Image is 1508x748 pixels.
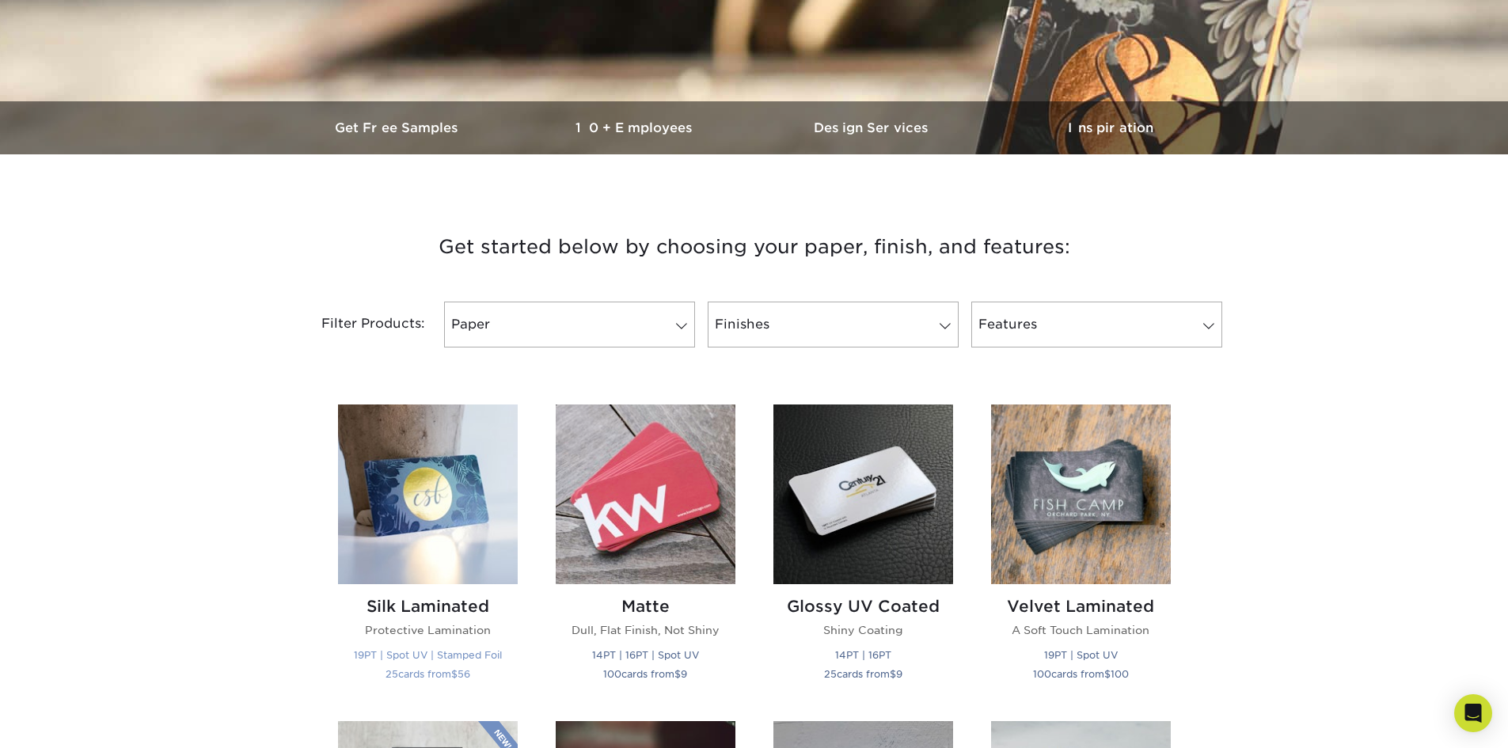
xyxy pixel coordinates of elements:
[556,597,735,616] h2: Matte
[279,302,438,347] div: Filter Products:
[896,668,902,680] span: 9
[992,101,1229,154] a: Inspiration
[754,101,992,154] a: Design Services
[603,668,621,680] span: 100
[824,668,902,680] small: cards from
[354,649,502,661] small: 19PT | Spot UV | Stamped Foil
[991,597,1171,616] h2: Velvet Laminated
[444,302,695,347] a: Paper
[338,622,518,638] p: Protective Lamination
[674,668,681,680] span: $
[556,622,735,638] p: Dull, Flat Finish, Not Shiny
[773,404,953,701] a: Glossy UV Coated Business Cards Glossy UV Coated Shiny Coating 14PT | 16PT 25cards from$9
[773,622,953,638] p: Shiny Coating
[458,668,470,680] span: 56
[1454,694,1492,732] div: Open Intercom Messenger
[338,404,518,584] img: Silk Laminated Business Cards
[451,668,458,680] span: $
[991,404,1171,584] img: Velvet Laminated Business Cards
[971,302,1222,347] a: Features
[824,668,837,680] span: 25
[603,668,687,680] small: cards from
[517,101,754,154] a: 10+ Employees
[1111,668,1129,680] span: 100
[1044,649,1118,661] small: 19PT | Spot UV
[773,404,953,584] img: Glossy UV Coated Business Cards
[279,101,517,154] a: Get Free Samples
[991,622,1171,638] p: A Soft Touch Lamination
[1104,668,1111,680] span: $
[592,649,699,661] small: 14PT | 16PT | Spot UV
[1033,668,1051,680] span: 100
[835,649,891,661] small: 14PT | 16PT
[386,668,398,680] span: 25
[681,668,687,680] span: 9
[386,668,470,680] small: cards from
[708,302,959,347] a: Finishes
[890,668,896,680] span: $
[291,211,1217,283] h3: Get started below by choosing your paper, finish, and features:
[773,597,953,616] h2: Glossy UV Coated
[754,120,992,135] h3: Design Services
[1033,668,1129,680] small: cards from
[556,404,735,584] img: Matte Business Cards
[556,404,735,701] a: Matte Business Cards Matte Dull, Flat Finish, Not Shiny 14PT | 16PT | Spot UV 100cards from$9
[991,404,1171,701] a: Velvet Laminated Business Cards Velvet Laminated A Soft Touch Lamination 19PT | Spot UV 100cards ...
[517,120,754,135] h3: 10+ Employees
[338,597,518,616] h2: Silk Laminated
[279,120,517,135] h3: Get Free Samples
[992,120,1229,135] h3: Inspiration
[338,404,518,701] a: Silk Laminated Business Cards Silk Laminated Protective Lamination 19PT | Spot UV | Stamped Foil ...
